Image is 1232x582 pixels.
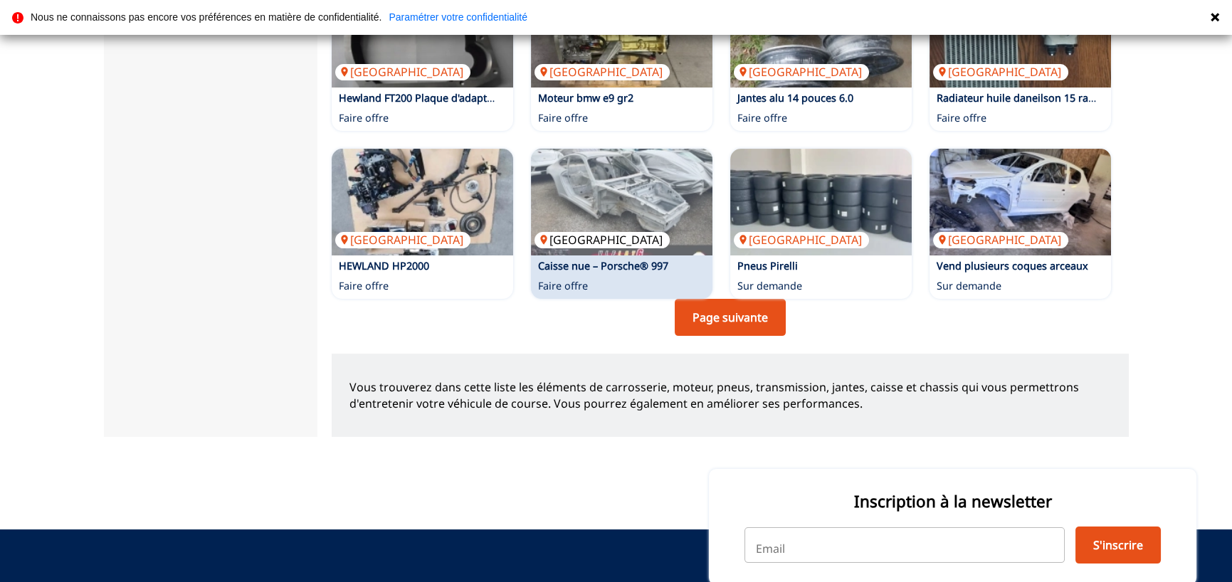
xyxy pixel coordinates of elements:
a: Caisse nue – Porsche® 997[GEOGRAPHIC_DATA] [531,149,712,255]
p: Sur demande [937,279,1001,293]
p: Vous trouverez dans cette liste les éléments de carrosserie, moteur, pneus, transmission, jantes,... [349,379,1111,411]
img: Vend plusieurs coques arceaux [930,149,1111,255]
p: [GEOGRAPHIC_DATA] [933,64,1068,80]
a: Radiateur huile daneilson 15 rangée avec [PERSON_NAME] [937,91,1220,105]
p: [GEOGRAPHIC_DATA] [734,64,869,80]
a: Pneus Pirelli [737,259,798,273]
p: [GEOGRAPHIC_DATA] [535,232,670,248]
p: [GEOGRAPHIC_DATA] [734,232,869,248]
p: [GEOGRAPHIC_DATA] [535,64,670,80]
p: Faire offre [538,111,588,125]
a: Moteur bmw e9 gr2 [538,91,633,105]
p: Faire offre [339,111,389,125]
a: Paramétrer votre confidentialité [389,12,527,22]
p: [GEOGRAPHIC_DATA] [335,64,470,80]
a: Vend plusieurs coques arceaux[GEOGRAPHIC_DATA] [930,149,1111,255]
img: Caisse nue – Porsche® 997 [531,149,712,255]
p: Nous ne connaissons pas encore vos préférences en matière de confidentialité. [31,12,381,22]
button: S'inscrire [1075,527,1161,564]
p: Inscription à la newsletter [744,490,1161,512]
p: Sur demande [737,279,802,293]
p: Faire offre [339,279,389,293]
img: HEWLAND HP2000 [332,149,513,255]
a: Vend plusieurs coques arceaux [937,259,1088,273]
p: [GEOGRAPHIC_DATA] [933,232,1068,248]
p: Faire offre [937,111,986,125]
p: Faire offre [737,111,787,125]
a: HEWLAND HP2000[GEOGRAPHIC_DATA] [332,149,513,255]
a: HEWLAND HP2000 [339,259,429,273]
a: Pneus Pirelli[GEOGRAPHIC_DATA] [730,149,912,255]
input: Email [744,527,1065,563]
a: Page suivante [675,299,786,336]
p: Faire offre [538,279,588,293]
a: Caisse nue – Porsche® 997 [538,259,668,273]
p: [GEOGRAPHIC_DATA] [335,232,470,248]
a: Hewland FT200 Plaque d'adaptation [339,91,512,105]
img: Pneus Pirelli [730,149,912,255]
a: Jantes alu 14 pouces 6.0 [737,91,853,105]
